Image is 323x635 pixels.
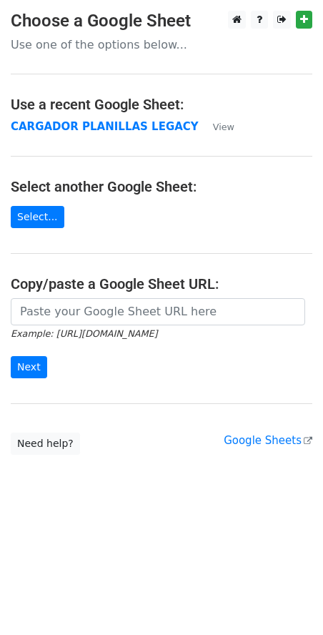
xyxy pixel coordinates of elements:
a: Select... [11,206,64,228]
input: Next [11,356,47,378]
h4: Select another Google Sheet: [11,178,312,195]
a: CARGADOR PLANILLAS LEGACY [11,120,199,133]
iframe: Chat Widget [252,566,323,635]
small: View [213,122,234,132]
small: Example: [URL][DOMAIN_NAME] [11,328,157,339]
a: View [199,120,234,133]
input: Paste your Google Sheet URL here [11,298,305,325]
h4: Use a recent Google Sheet: [11,96,312,113]
p: Use one of the options below... [11,37,312,52]
h4: Copy/paste a Google Sheet URL: [11,275,312,292]
h3: Choose a Google Sheet [11,11,312,31]
a: Google Sheets [224,434,312,447]
a: Need help? [11,433,80,455]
